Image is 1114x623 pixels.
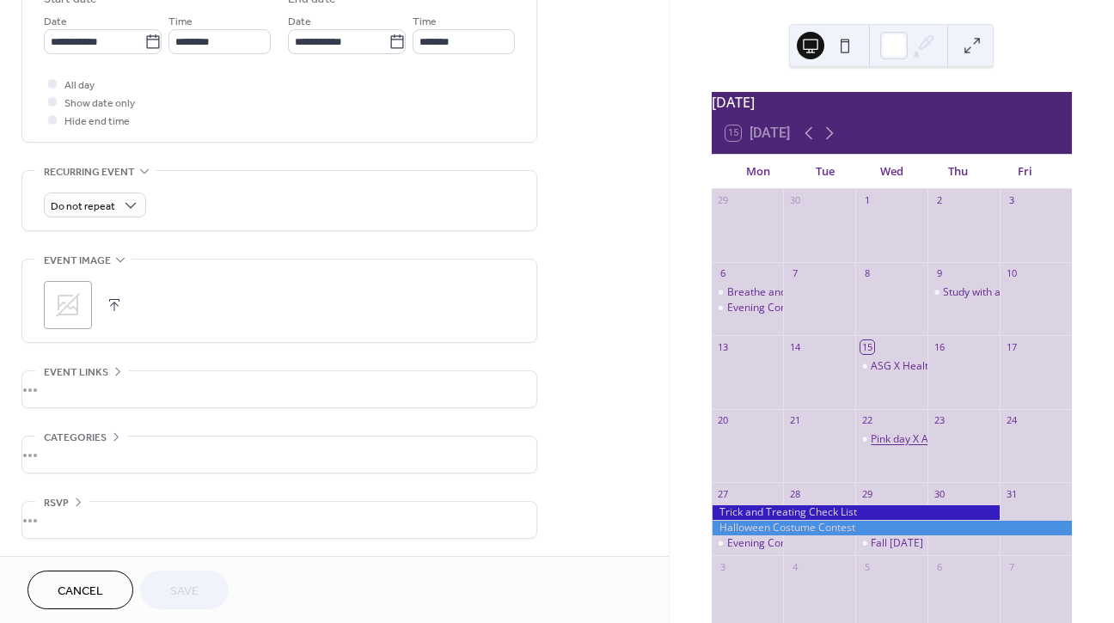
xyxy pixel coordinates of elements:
div: Pink day X A2mend [871,432,962,447]
div: ••• [22,502,536,538]
div: ••• [22,371,536,407]
div: 30 [933,487,946,500]
span: Date [288,13,311,31]
div: 9 [933,267,946,280]
div: Thu [925,155,991,189]
div: Evening Comfort Zone [727,301,834,315]
div: 8 [860,267,873,280]
span: Event image [44,252,111,270]
button: Cancel [28,571,133,609]
div: Evening Comfort Zone [727,536,834,551]
div: ASG X Health Center [871,359,970,374]
div: 30 [788,194,801,207]
div: 1 [860,194,873,207]
div: Pink day X A2mend [855,432,927,447]
div: ASG X Health Center [855,359,927,374]
div: Evening Comfort Zone [712,536,784,551]
div: 7 [1005,560,1018,573]
span: Do not repeat [51,197,115,217]
div: Halloween Costume Contest [712,521,1072,535]
div: 15 [860,340,873,353]
div: 5 [860,560,873,573]
span: Event links [44,363,108,382]
div: Breathe and Balance [727,285,828,300]
div: 20 [717,414,730,427]
div: Wed [859,155,925,189]
div: 3 [717,560,730,573]
span: RSVP [44,494,69,512]
div: Fri [992,155,1058,189]
div: 13 [717,340,730,353]
div: 10 [1005,267,1018,280]
div: Breathe and Balance [712,285,784,300]
span: Hide end time [64,113,130,131]
div: 6 [933,560,946,573]
div: 6 [717,267,730,280]
div: Trick and Treating Check List [712,505,1001,520]
div: Fall Harvest Festival [855,536,927,551]
div: 29 [717,194,730,207]
div: 31 [1005,487,1018,500]
span: Time [413,13,437,31]
div: 2 [933,194,946,207]
span: Time [168,13,193,31]
div: Mon [725,155,792,189]
div: Evening Comfort Zone [712,301,784,315]
span: Show date only [64,95,135,113]
div: Tue [792,155,858,189]
span: Cancel [58,583,103,601]
span: Date [44,13,67,31]
div: 24 [1005,414,1018,427]
div: 17 [1005,340,1018,353]
div: 7 [788,267,801,280]
div: 23 [933,414,946,427]
div: 29 [860,487,873,500]
div: ••• [22,437,536,473]
div: 4 [788,560,801,573]
div: 16 [933,340,946,353]
div: 27 [717,487,730,500]
div: Study with a Buddy [943,285,1033,300]
div: 28 [788,487,801,500]
span: Categories [44,429,107,447]
span: Recurring event [44,163,135,181]
div: [DATE] [712,92,1072,113]
div: 14 [788,340,801,353]
span: All day [64,76,95,95]
div: Fall [DATE] [871,536,923,551]
div: 22 [860,414,873,427]
div: 3 [1005,194,1018,207]
div: Study with a Buddy [927,285,1000,300]
div: ; [44,281,92,329]
div: 21 [788,414,801,427]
